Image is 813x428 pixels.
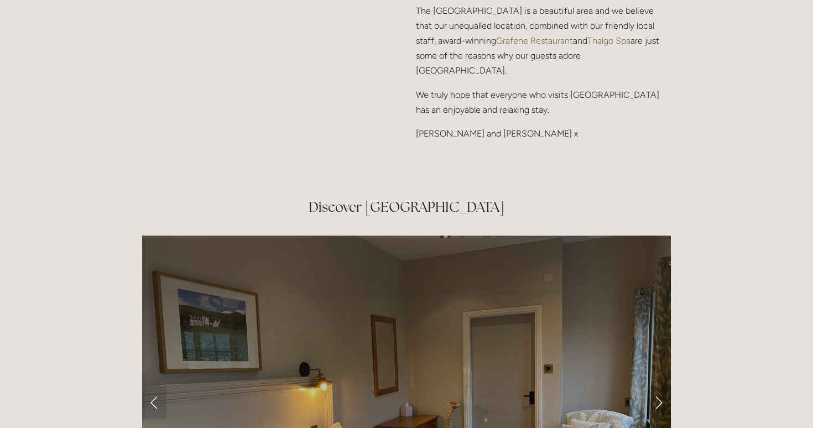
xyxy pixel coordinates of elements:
[647,386,671,419] a: Next Slide
[496,35,573,46] a: Grafene Restaurant
[142,197,671,217] h2: Discover [GEOGRAPHIC_DATA]
[416,87,671,117] p: We truly hope that everyone who visits [GEOGRAPHIC_DATA] has an enjoyable and relaxing stay.
[587,35,630,46] a: Thalgo Spa
[142,386,166,419] a: Previous Slide
[416,3,671,79] p: The [GEOGRAPHIC_DATA] is a beautiful area and we believe that our unequalled location, combined w...
[416,126,671,141] p: [PERSON_NAME] and [PERSON_NAME] x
